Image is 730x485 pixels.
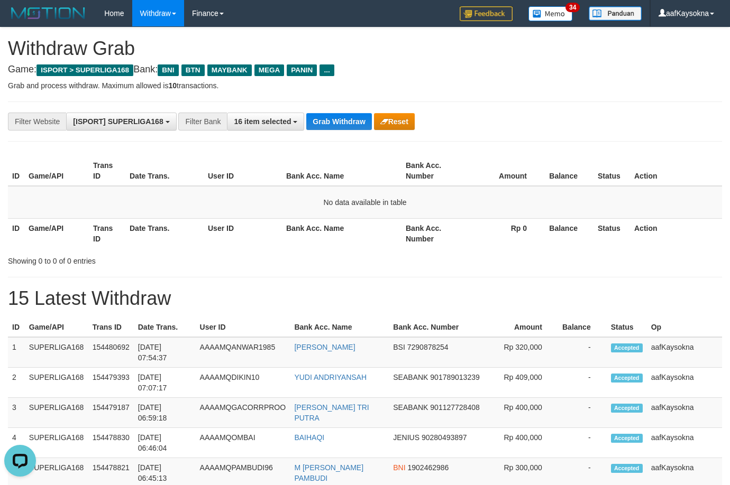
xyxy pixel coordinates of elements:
span: Accepted [611,374,643,383]
span: BTN [181,64,205,76]
th: ID [8,318,25,337]
th: Bank Acc. Name [282,218,401,248]
th: Balance [558,318,607,337]
span: [ISPORT] SUPERLIGA168 [73,117,163,126]
td: - [558,428,607,458]
th: Balance [543,218,594,248]
span: ISPORT > SUPERLIGA168 [36,64,133,76]
p: Grab and process withdraw. Maximum allowed is transactions. [8,80,722,91]
th: Date Trans. [134,318,196,337]
th: Bank Acc. Number [389,318,490,337]
td: Rp 409,000 [490,368,558,398]
th: Balance [543,156,594,186]
span: Copy 7290878254 to clipboard [407,343,449,351]
th: Game/API [24,218,89,248]
img: Button%20Memo.svg [528,6,573,21]
span: 34 [565,3,580,12]
td: - [558,398,607,428]
td: AAAAMQDIKIN10 [196,368,290,398]
th: Action [630,156,722,186]
td: [DATE] 06:46:04 [134,428,196,458]
td: [DATE] 07:07:17 [134,368,196,398]
span: Accepted [611,464,643,473]
span: MEGA [254,64,285,76]
h4: Game: Bank: [8,64,722,75]
td: - [558,337,607,368]
th: Date Trans. [125,218,204,248]
th: Rp 0 [466,218,543,248]
th: Bank Acc. Number [401,218,466,248]
span: SEABANK [393,373,428,381]
td: 154480692 [88,337,134,368]
th: User ID [196,318,290,337]
span: BSI [393,343,405,351]
th: Trans ID [89,156,125,186]
td: AAAAMQGACORRPROO [196,398,290,428]
td: 4 [8,428,25,458]
td: - [558,368,607,398]
button: Grab Withdraw [306,113,371,130]
span: JENIUS [393,433,419,442]
td: No data available in table [8,186,722,219]
a: M [PERSON_NAME] PAMBUDI [294,463,363,482]
th: Status [607,318,647,337]
a: [PERSON_NAME] TRI PUTRA [294,403,369,422]
td: 3 [8,398,25,428]
th: Status [594,156,630,186]
td: Rp 320,000 [490,337,558,368]
div: Filter Bank [178,113,227,130]
th: Bank Acc. Name [290,318,389,337]
td: [DATE] 06:59:18 [134,398,196,428]
span: Accepted [611,343,643,352]
td: aafKaysokna [647,428,722,458]
th: Bank Acc. Number [401,156,466,186]
a: [PERSON_NAME] [294,343,355,351]
td: SUPERLIGA168 [25,428,88,458]
td: 154478830 [88,428,134,458]
span: MAYBANK [207,64,252,76]
td: Rp 400,000 [490,398,558,428]
img: panduan.png [589,6,642,21]
th: Date Trans. [125,156,204,186]
img: Feedback.jpg [460,6,513,21]
button: Open LiveChat chat widget [4,4,36,36]
button: Reset [374,113,415,130]
span: Accepted [611,404,643,413]
th: Game/API [24,156,89,186]
td: 154479393 [88,368,134,398]
th: Amount [490,318,558,337]
td: Rp 400,000 [490,428,558,458]
th: Trans ID [88,318,134,337]
span: BNI [393,463,405,472]
th: User ID [204,218,282,248]
th: Amount [466,156,543,186]
td: 154479187 [88,398,134,428]
td: SUPERLIGA168 [25,368,88,398]
a: BAIHAQI [294,433,324,442]
th: Trans ID [89,218,125,248]
h1: Withdraw Grab [8,38,722,59]
th: ID [8,218,24,248]
span: Accepted [611,434,643,443]
th: User ID [204,156,282,186]
a: YUDI ANDRIYANSAH [294,373,367,381]
th: Action [630,218,722,248]
th: ID [8,156,24,186]
td: aafKaysokna [647,368,722,398]
td: AAAAMQOMBAI [196,428,290,458]
th: Bank Acc. Name [282,156,401,186]
th: Status [594,218,630,248]
h1: 15 Latest Withdraw [8,288,722,309]
td: SUPERLIGA168 [25,337,88,368]
td: 1 [8,337,25,368]
strong: 10 [168,81,177,90]
div: Showing 0 to 0 of 0 entries [8,251,296,266]
img: MOTION_logo.png [8,5,88,21]
td: AAAAMQANWAR1985 [196,337,290,368]
div: Filter Website [8,113,66,130]
button: [ISPORT] SUPERLIGA168 [66,113,176,130]
td: SUPERLIGA168 [25,398,88,428]
span: PANIN [287,64,317,76]
button: 16 item selected [227,113,304,130]
span: Copy 901789013239 to clipboard [430,373,479,381]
